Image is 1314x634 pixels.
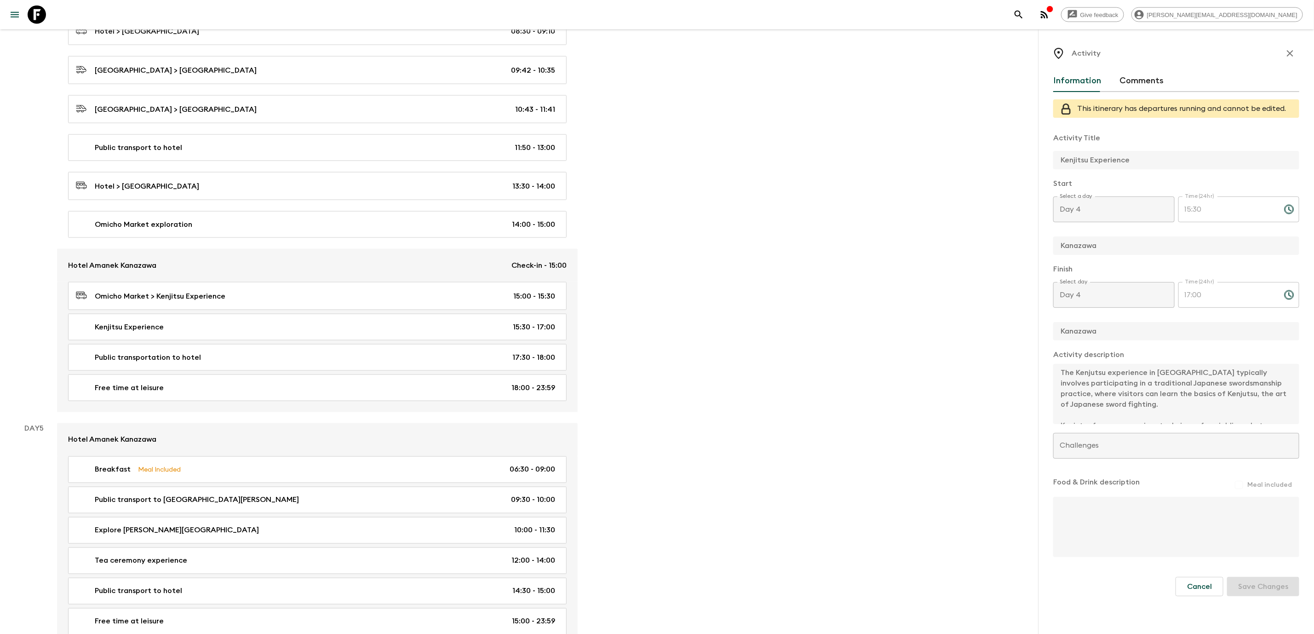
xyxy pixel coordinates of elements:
p: Hotel Amanek Kanazawa [68,260,156,271]
p: 08:30 - 09:10 [511,26,555,37]
label: Select day [1060,278,1088,286]
a: Hotel > [GEOGRAPHIC_DATA]13:30 - 14:00 [68,172,567,200]
p: Omicho Market exploration [95,219,192,230]
a: [GEOGRAPHIC_DATA] > [GEOGRAPHIC_DATA]10:43 - 11:41 [68,95,567,123]
p: Activity description [1053,349,1299,360]
p: Tea ceremony experience [95,555,187,566]
p: Explore [PERSON_NAME][GEOGRAPHIC_DATA] [95,525,259,536]
a: Kenjitsu Experience15:30 - 17:00 [68,314,567,340]
a: Omicho Market > Kenjitsu Experience15:00 - 15:30 [68,282,567,310]
a: Give feedback [1061,7,1124,22]
a: Omicho Market exploration14:00 - 15:00 [68,211,567,238]
a: Public transportation to hotel17:30 - 18:00 [68,344,567,371]
p: Meal Included [138,465,181,475]
a: Public transport to [GEOGRAPHIC_DATA][PERSON_NAME]09:30 - 10:00 [68,487,567,513]
p: 14:00 - 15:00 [512,219,555,230]
button: Information [1053,70,1101,92]
span: This itinerary has departures running and cannot be edited. [1077,105,1286,112]
p: 10:00 - 11:30 [514,525,555,536]
span: [PERSON_NAME][EMAIL_ADDRESS][DOMAIN_NAME] [1142,12,1303,18]
p: Activity Title [1053,133,1299,144]
label: Time (24hr) [1185,192,1215,200]
p: Free time at leisure [95,382,164,393]
a: Tea ceremony experience12:00 - 14:00 [68,548,567,574]
a: Public transport to hotel14:30 - 15:00 [68,578,567,605]
p: Public transport to hotel [95,142,182,153]
p: Food & Drink description [1053,477,1140,493]
p: 15:30 - 17:00 [513,322,555,333]
p: 12:00 - 14:00 [511,555,555,566]
p: Public transport to hotel [95,586,182,597]
span: Give feedback [1075,12,1124,18]
textarea: The Kenjutsu experience in [GEOGRAPHIC_DATA] typically involves participating in a traditional Ja... [1053,364,1292,424]
p: 10:43 - 11:41 [515,104,555,115]
span: Meal included [1247,480,1292,490]
p: Public transport to [GEOGRAPHIC_DATA][PERSON_NAME] [95,495,299,506]
button: search adventures [1010,6,1028,24]
p: 15:00 - 23:59 [512,616,555,627]
div: [PERSON_NAME][EMAIL_ADDRESS][DOMAIN_NAME] [1131,7,1303,22]
p: 17:30 - 18:00 [512,352,555,363]
p: Free time at leisure [95,616,164,627]
p: Day 5 [11,423,57,434]
a: BreakfastMeal Included06:30 - 09:00 [68,456,567,483]
a: Hotel > [GEOGRAPHIC_DATA]08:30 - 09:10 [68,17,567,45]
a: Hotel Amanek KanazawaCheck-in - 15:00 [57,249,578,282]
label: Time (24hr) [1185,278,1215,286]
p: Public transportation to hotel [95,352,201,363]
p: Hotel > [GEOGRAPHIC_DATA] [95,26,199,37]
label: Select a day [1060,192,1092,200]
a: Hotel Amanek Kanazawa [57,423,578,456]
p: 09:42 - 10:35 [511,65,555,76]
p: Finish [1053,264,1299,275]
p: 15:00 - 15:30 [513,291,555,302]
p: [GEOGRAPHIC_DATA] > [GEOGRAPHIC_DATA] [95,65,257,76]
button: menu [6,6,24,24]
p: Kenjitsu Experience [95,322,164,333]
input: hh:mm [1178,196,1277,222]
p: 11:50 - 13:00 [515,142,555,153]
a: Explore [PERSON_NAME][GEOGRAPHIC_DATA]10:00 - 11:30 [68,517,567,544]
p: 14:30 - 15:00 [512,586,555,597]
p: Hotel > [GEOGRAPHIC_DATA] [95,181,199,192]
p: [GEOGRAPHIC_DATA] > [GEOGRAPHIC_DATA] [95,104,257,115]
a: Free time at leisure18:00 - 23:59 [68,375,567,401]
a: Public transport to hotel11:50 - 13:00 [68,134,567,161]
p: Omicho Market > Kenjitsu Experience [95,291,225,302]
p: Check-in - 15:00 [511,260,567,271]
a: [GEOGRAPHIC_DATA] > [GEOGRAPHIC_DATA]09:42 - 10:35 [68,56,567,84]
p: Breakfast [95,464,131,475]
p: 09:30 - 10:00 [511,495,555,506]
p: Hotel Amanek Kanazawa [68,434,156,445]
p: 06:30 - 09:00 [510,464,555,475]
p: Start [1053,178,1299,189]
p: 13:30 - 14:00 [512,181,555,192]
p: Activity [1072,48,1101,59]
p: 18:00 - 23:59 [511,382,555,393]
button: Cancel [1176,577,1223,596]
button: Comments [1119,70,1164,92]
input: hh:mm [1178,282,1277,308]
